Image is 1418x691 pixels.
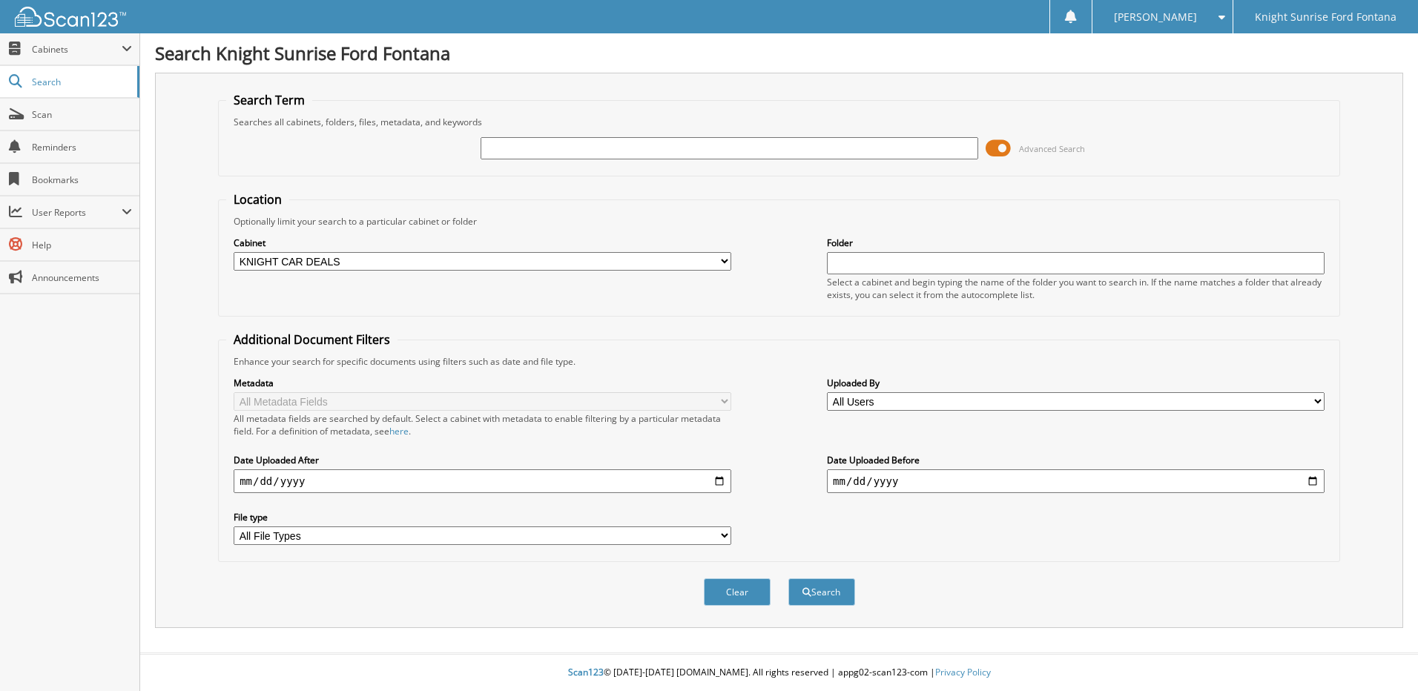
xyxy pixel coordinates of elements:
[1114,13,1197,22] span: [PERSON_NAME]
[226,116,1332,128] div: Searches all cabinets, folders, files, metadata, and keywords
[827,454,1325,466] label: Date Uploaded Before
[32,206,122,219] span: User Reports
[788,578,855,606] button: Search
[1344,620,1418,691] iframe: Chat Widget
[32,173,132,186] span: Bookmarks
[1019,143,1085,154] span: Advanced Search
[827,237,1325,249] label: Folder
[140,655,1418,691] div: © [DATE]-[DATE] [DOMAIN_NAME]. All rights reserved | appg02-scan123-com |
[234,377,731,389] label: Metadata
[15,7,126,27] img: scan123-logo-white.svg
[827,377,1325,389] label: Uploaded By
[827,469,1325,493] input: end
[234,469,731,493] input: start
[935,666,991,678] a: Privacy Policy
[389,425,409,437] a: here
[32,108,132,121] span: Scan
[226,92,312,108] legend: Search Term
[568,666,604,678] span: Scan123
[234,511,731,523] label: File type
[226,215,1332,228] div: Optionally limit your search to a particular cabinet or folder
[32,76,130,88] span: Search
[155,41,1403,65] h1: Search Knight Sunrise Ford Fontana
[1255,13,1396,22] span: Knight Sunrise Ford Fontana
[226,355,1332,368] div: Enhance your search for specific documents using filters such as date and file type.
[234,454,731,466] label: Date Uploaded After
[32,239,132,251] span: Help
[226,191,289,208] legend: Location
[32,271,132,284] span: Announcements
[234,412,731,437] div: All metadata fields are searched by default. Select a cabinet with metadata to enable filtering b...
[32,43,122,56] span: Cabinets
[827,276,1325,301] div: Select a cabinet and begin typing the name of the folder you want to search in. If the name match...
[704,578,771,606] button: Clear
[32,141,132,153] span: Reminders
[234,237,731,249] label: Cabinet
[226,331,398,348] legend: Additional Document Filters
